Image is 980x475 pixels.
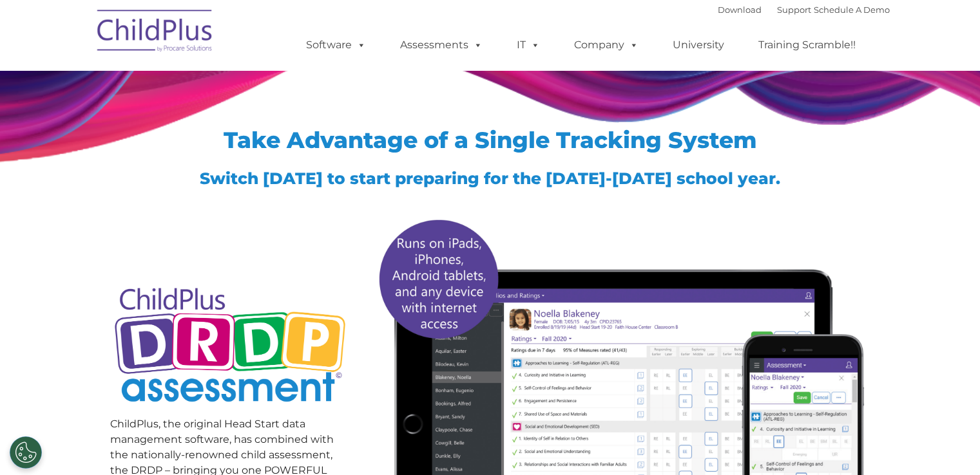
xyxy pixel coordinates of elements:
[745,32,869,58] a: Training Scramble!!
[561,32,651,58] a: Company
[718,5,762,15] a: Download
[814,5,890,15] a: Schedule A Demo
[387,32,495,58] a: Assessments
[91,1,220,65] img: ChildPlus by Procare Solutions
[10,436,42,469] button: Cookies Settings
[110,274,351,420] img: Copyright - DRDP Logo
[660,32,737,58] a: University
[293,32,379,58] a: Software
[200,169,780,188] span: Switch [DATE] to start preparing for the [DATE]-[DATE] school year.
[504,32,553,58] a: IT
[777,5,811,15] a: Support
[224,126,757,154] span: Take Advantage of a Single Tracking System
[718,5,890,15] font: |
